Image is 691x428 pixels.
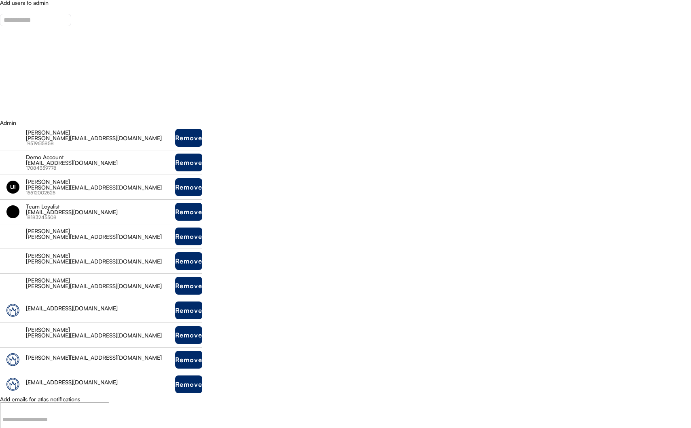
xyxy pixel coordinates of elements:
div: [PERSON_NAME] [26,278,175,283]
div: 18183245508 [26,215,175,220]
div: [EMAIL_ADDRESS][DOMAIN_NAME] [26,380,175,385]
button: Remove [175,228,202,245]
button: Remove [175,301,202,319]
div: [PERSON_NAME][EMAIL_ADDRESS][DOMAIN_NAME] [26,259,175,264]
div: [PERSON_NAME][EMAIL_ADDRESS][DOMAIN_NAME] [26,355,175,361]
div: [PERSON_NAME] [26,130,175,135]
div: 15512002525 [26,190,175,195]
div: [PERSON_NAME][EMAIL_ADDRESS][DOMAIN_NAME] [26,283,175,289]
button: Remove [175,326,202,344]
div: [PERSON_NAME] [26,327,175,333]
div: Team Loyalist [26,204,175,209]
button: Remove [175,351,202,369]
div: [PERSON_NAME] [26,179,175,185]
div: [PERSON_NAME][EMAIL_ADDRESS][DOMAIN_NAME] [26,234,175,240]
button: Remove [175,129,202,147]
img: yH5BAEAAAAALAAAAAABAAEAAAIBRAA7 [6,131,19,144]
div: 19519615858 [26,141,175,146]
button: Remove [175,203,202,221]
div: 17084359778 [26,166,175,171]
div: [EMAIL_ADDRESS][DOMAIN_NAME] [26,160,175,166]
div: [PERSON_NAME][EMAIL_ADDRESS][DOMAIN_NAME] [26,185,175,190]
img: yH5BAEAAAAALAAAAAABAAEAAAIBRAA7 [6,279,19,292]
div: [EMAIL_ADDRESS][DOMAIN_NAME] [26,209,175,215]
button: Remove [175,277,202,295]
div: [PERSON_NAME][EMAIL_ADDRESS][DOMAIN_NAME] [26,135,175,141]
div: [EMAIL_ADDRESS][DOMAIN_NAME] [26,306,175,311]
div: Demo Account [26,154,175,160]
img: api.svg [6,205,19,218]
img: api.svg [6,181,19,194]
button: Remove [175,178,202,196]
img: yH5BAEAAAAALAAAAAABAAEAAAIBRAA7 [6,230,19,243]
img: yH5BAEAAAAALAAAAAABAAEAAAIBRAA7 [6,255,19,268]
div: [PERSON_NAME][EMAIL_ADDRESS][DOMAIN_NAME] [26,333,175,338]
button: Remove [175,154,202,171]
button: Remove [175,375,202,393]
div: [PERSON_NAME] [26,253,175,259]
img: loyalistlogo.svg [6,304,19,317]
button: Remove [175,252,202,270]
div: [PERSON_NAME] [26,228,175,234]
img: yH5BAEAAAAALAAAAAABAAEAAAIBRAA7 [6,156,19,169]
img: loyalistlogo.svg [6,353,19,366]
img: yH5BAEAAAAALAAAAAABAAEAAAIBRAA7 [6,329,19,342]
img: loyalistlogo.svg [6,378,19,391]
